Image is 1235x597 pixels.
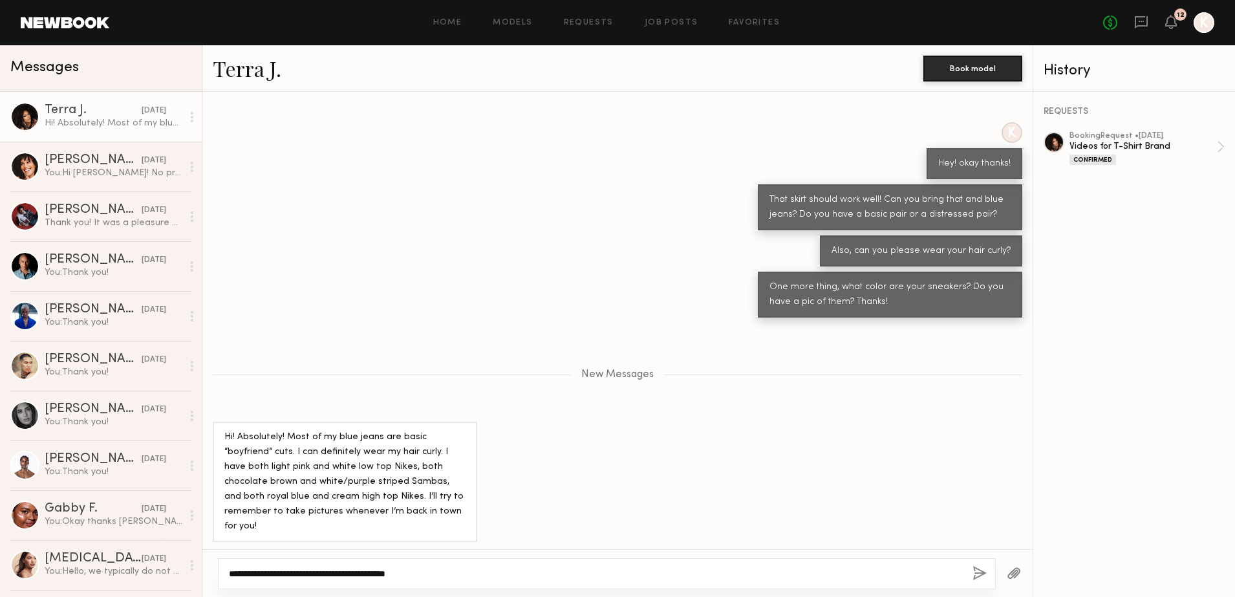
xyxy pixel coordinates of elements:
[645,19,698,27] a: Job Posts
[1044,63,1225,78] div: History
[142,553,166,565] div: [DATE]
[45,303,142,316] div: [PERSON_NAME]
[45,565,182,578] div: You: Hello, we typically do not have a specific length of time for usage.
[564,19,614,27] a: Requests
[433,19,462,27] a: Home
[45,403,142,416] div: [PERSON_NAME]
[142,155,166,167] div: [DATE]
[45,353,142,366] div: [PERSON_NAME]
[142,204,166,217] div: [DATE]
[923,56,1022,81] button: Book model
[45,266,182,279] div: You: Thank you!
[769,193,1011,223] div: That skirt should work well! Can you bring that and blue jeans? Do you have a basic pair or a dis...
[45,416,182,428] div: You: Thank you!
[142,254,166,266] div: [DATE]
[142,354,166,366] div: [DATE]
[142,404,166,416] div: [DATE]
[923,62,1022,73] a: Book model
[1069,132,1225,165] a: bookingRequest •[DATE]Videos for T-Shirt BrandConfirmed
[1069,132,1217,140] div: booking Request • [DATE]
[581,369,654,380] span: New Messages
[45,254,142,266] div: [PERSON_NAME]
[1177,12,1185,19] div: 12
[769,280,1011,310] div: One more thing, what color are your sneakers? Do you have a pic of them? Thanks!
[224,430,466,534] div: Hi! Absolutely! Most of my blue jeans are basic “boyfriend” cuts. I can definitely wear my hair c...
[213,54,281,82] a: Terra J.
[45,104,142,117] div: Terra J.
[45,516,182,528] div: You: Okay thanks [PERSON_NAME]! I’ll contact you when we come back to [GEOGRAPHIC_DATA]
[1069,155,1116,165] div: Confirmed
[1069,140,1217,153] div: Videos for T-Shirt Brand
[10,60,79,75] span: Messages
[1194,12,1214,33] a: K
[142,105,166,117] div: [DATE]
[45,167,182,179] div: You: Hi [PERSON_NAME]! No problem! Thanks for getting back to me! Will do!
[142,453,166,466] div: [DATE]
[142,304,166,316] div: [DATE]
[493,19,532,27] a: Models
[45,154,142,167] div: [PERSON_NAME]
[45,503,142,516] div: Gabby F.
[938,157,1011,171] div: Hey! okay thanks!
[45,316,182,329] div: You: Thank you!
[45,552,142,565] div: [MEDICAL_DATA][PERSON_NAME]
[45,204,142,217] div: [PERSON_NAME]
[45,217,182,229] div: Thank you! It was a pleasure working with you as well!!
[832,244,1011,259] div: Also, can you please wear your hair curly?
[45,117,182,129] div: Hi! Absolutely! Most of my blue jeans are basic “boyfriend” cuts. I can definitely wear my hair c...
[45,453,142,466] div: [PERSON_NAME]
[1044,107,1225,116] div: REQUESTS
[45,466,182,478] div: You: Thank you!
[729,19,780,27] a: Favorites
[45,366,182,378] div: You: Thank you!
[142,503,166,516] div: [DATE]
